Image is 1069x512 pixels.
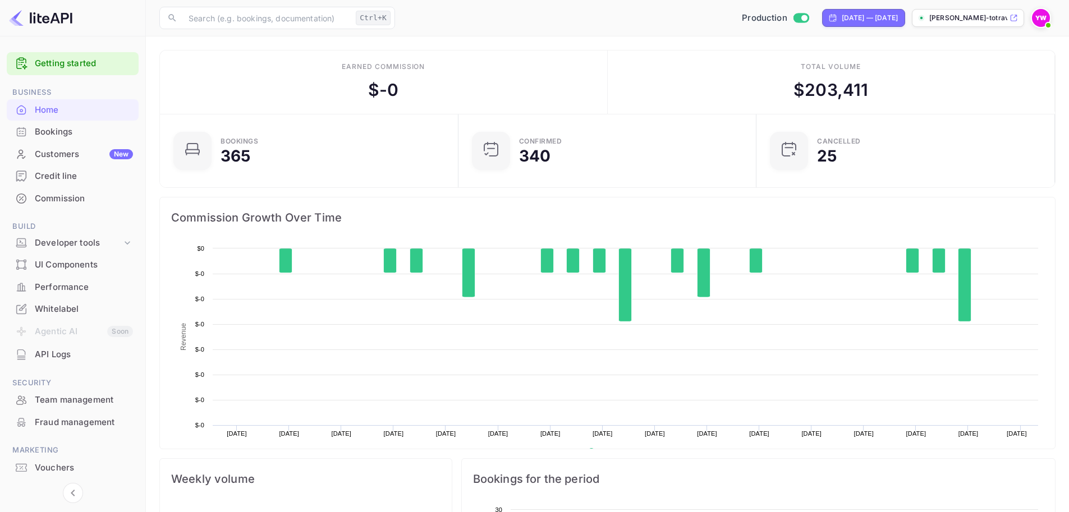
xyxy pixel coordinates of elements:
[35,148,133,161] div: Customers
[7,457,139,479] div: Vouchers
[801,62,861,72] div: Total volume
[35,281,133,294] div: Performance
[7,188,139,209] a: Commission
[331,430,351,437] text: [DATE]
[221,148,250,164] div: 365
[171,209,1044,227] span: Commission Growth Over Time
[593,430,613,437] text: [DATE]
[488,430,508,437] text: [DATE]
[817,148,837,164] div: 25
[697,430,717,437] text: [DATE]
[7,165,139,187] div: Credit line
[195,371,204,378] text: $-0
[817,138,861,145] div: CANCELLED
[7,254,139,276] div: UI Components
[822,9,905,27] div: Click to change the date range period
[7,276,139,298] div: Performance
[749,430,769,437] text: [DATE]
[35,170,133,183] div: Credit line
[7,444,139,456] span: Marketing
[63,483,83,503] button: Collapse navigation
[195,270,204,277] text: $-0
[197,245,204,252] text: $0
[7,121,139,143] div: Bookings
[9,9,72,27] img: LiteAPI logo
[742,12,787,25] span: Production
[7,52,139,75] div: Getting started
[599,448,627,456] text: Revenue
[342,62,425,72] div: Earned commission
[182,7,351,29] input: Search (e.g. bookings, documentation)
[7,86,139,99] span: Business
[35,259,133,271] div: UI Components
[221,138,258,145] div: Bookings
[842,13,898,23] div: [DATE] — [DATE]
[368,77,398,103] div: $ -0
[7,412,139,432] a: Fraud management
[35,237,122,250] div: Developer tools
[7,254,139,275] a: UI Components
[7,298,139,320] div: Whitelabel
[1032,9,1050,27] img: Yahav Winkler
[35,348,133,361] div: API Logs
[35,104,133,117] div: Home
[7,144,139,164] a: CustomersNew
[854,430,874,437] text: [DATE]
[7,188,139,210] div: Commission
[195,321,204,328] text: $-0
[227,430,247,437] text: [DATE]
[7,165,139,186] a: Credit line
[801,430,822,437] text: [DATE]
[7,220,139,233] span: Build
[35,416,133,429] div: Fraud management
[7,344,139,366] div: API Logs
[906,430,926,437] text: [DATE]
[356,11,391,25] div: Ctrl+K
[35,192,133,205] div: Commission
[7,298,139,319] a: Whitelabel
[7,344,139,365] a: API Logs
[35,126,133,139] div: Bookings
[35,57,133,70] a: Getting started
[180,323,187,350] text: Revenue
[645,430,665,437] text: [DATE]
[195,346,204,353] text: $-0
[35,394,133,407] div: Team management
[793,77,868,103] div: $ 203,411
[7,412,139,433] div: Fraud management
[7,377,139,389] span: Security
[171,470,441,488] span: Weekly volume
[519,138,562,145] div: Confirmed
[384,430,404,437] text: [DATE]
[195,396,204,403] text: $-0
[195,296,204,302] text: $-0
[540,430,561,437] text: [DATE]
[519,148,550,164] div: 340
[7,144,139,165] div: CustomersNew
[7,389,139,411] div: Team management
[7,233,139,253] div: Developer tools
[7,99,139,121] div: Home
[436,430,456,437] text: [DATE]
[473,470,1044,488] span: Bookings for the period
[35,303,133,316] div: Whitelabel
[7,389,139,410] a: Team management
[737,12,813,25] div: Switch to Sandbox mode
[7,99,139,120] a: Home
[195,422,204,428] text: $-0
[7,457,139,478] a: Vouchers
[109,149,133,159] div: New
[929,13,1007,23] p: [PERSON_NAME]-totravel...
[958,430,979,437] text: [DATE]
[1007,430,1027,437] text: [DATE]
[279,430,299,437] text: [DATE]
[7,121,139,142] a: Bookings
[35,462,133,474] div: Vouchers
[7,276,139,297] a: Performance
